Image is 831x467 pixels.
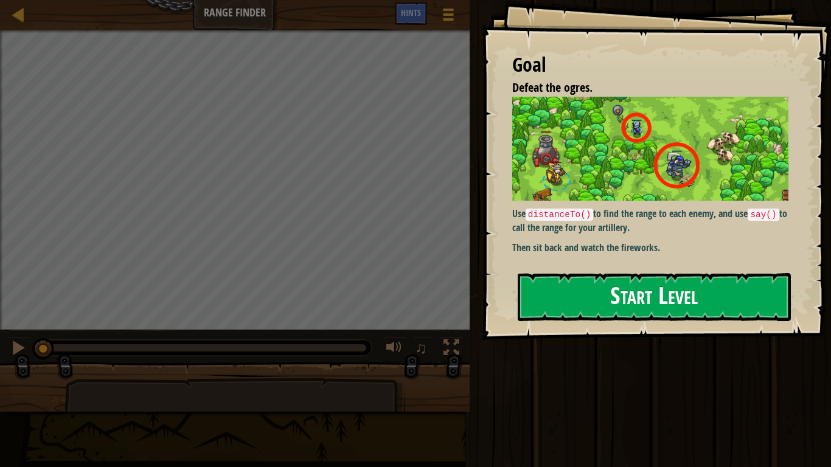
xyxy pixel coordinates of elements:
code: distanceTo() [526,209,594,221]
span: Hints [401,7,421,18]
button: Start Level [518,273,791,321]
li: Defeat the ogres. [497,79,785,97]
button: Show game menu [433,2,464,31]
button: Ctrl + P: Pause [6,337,30,362]
span: ♫ [415,339,427,357]
button: Adjust volume [382,337,406,362]
code: say() [748,209,779,221]
p: Then sit back and watch the fireworks. [512,241,788,255]
span: Hi. Need any help? [7,9,88,18]
button: Toggle fullscreen [439,337,464,362]
div: Goal [512,51,788,79]
img: Range finder [512,97,788,201]
p: Use to find the range to each enemy, and use to call the range for your artillery. [512,207,788,235]
span: Defeat the ogres. [512,79,593,95]
button: ♫ [412,337,433,362]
